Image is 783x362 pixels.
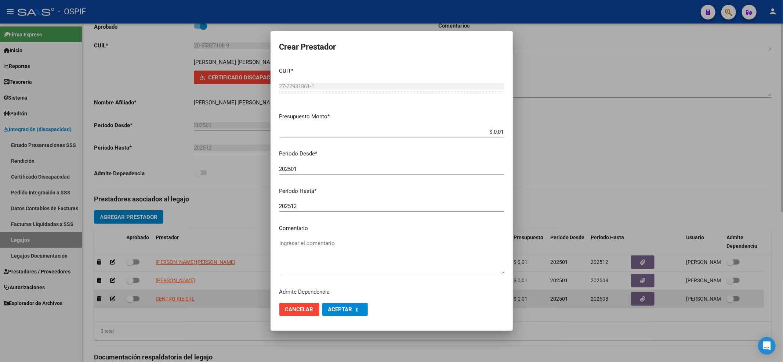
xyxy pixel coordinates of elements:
[279,150,504,158] p: Periodo Desde
[758,337,776,355] div: Open Intercom Messenger
[279,67,504,75] p: CUIT
[279,187,504,196] p: Periodo Hasta
[328,306,352,313] span: Aceptar
[279,288,504,296] p: Admite Dependencia
[322,303,368,316] button: Aceptar
[279,112,504,121] p: Presupuesto Monto
[279,40,504,54] h2: Crear Prestador
[279,303,319,316] button: Cancelar
[279,224,504,233] p: Comentario
[285,306,313,313] span: Cancelar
